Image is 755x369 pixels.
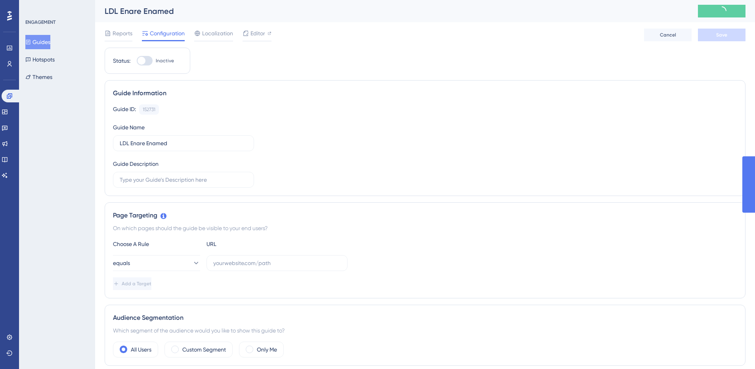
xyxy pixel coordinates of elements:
span: Inactive [156,58,174,64]
span: Configuration [150,29,185,38]
span: Add a Target [122,281,151,287]
span: Cancel [660,32,676,38]
button: Guides [25,35,50,49]
span: Reports [113,29,132,38]
div: Guide Name [113,123,145,132]
button: Hotspots [25,52,55,67]
span: Editor [250,29,265,38]
div: On which pages should the guide be visible to your end users? [113,223,737,233]
div: Guide Description [113,159,159,169]
div: Which segment of the audience would you like to show this guide to? [113,326,737,335]
button: Cancel [644,29,692,41]
button: Themes [25,70,52,84]
span: equals [113,258,130,268]
input: yourwebsite.com/path [213,259,341,267]
div: Audience Segmentation [113,313,737,323]
div: Status: [113,56,130,65]
div: 152731 [143,106,155,113]
iframe: UserGuiding AI Assistant Launcher [722,338,745,361]
label: Only Me [257,345,277,354]
button: Save [698,29,745,41]
span: Save [716,32,727,38]
div: Choose A Rule [113,239,200,249]
div: LDL Enare Enamed [105,6,678,17]
input: Type your Guide’s Description here [120,175,247,184]
input: Type your Guide’s Name here [120,139,247,148]
div: ENGAGEMENT [25,19,55,25]
button: equals [113,255,200,271]
button: Add a Target [113,277,151,290]
div: Guide ID: [113,104,136,115]
div: Page Targeting [113,211,737,220]
div: Guide Information [113,88,737,98]
label: Custom Segment [182,345,226,354]
label: All Users [131,345,151,354]
div: URL [206,239,294,249]
span: Localization [202,29,233,38]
